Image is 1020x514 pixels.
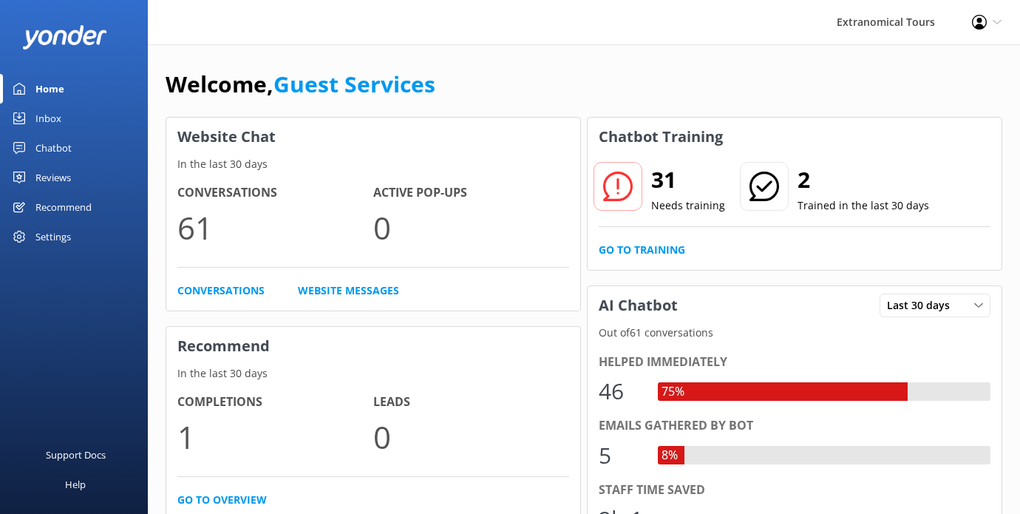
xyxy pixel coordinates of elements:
p: Needs training [651,197,725,214]
span: Last 30 days [887,297,959,314]
h3: AI Chatbot [588,286,689,325]
h3: Chatbot Training [588,118,734,156]
div: Recommend [35,192,92,222]
div: Emails gathered by bot [599,416,990,436]
div: 75% [658,382,688,402]
p: 61 [177,203,373,252]
div: Support Docs [46,440,106,470]
p: Trained in the last 30 days [798,197,929,214]
p: Out of 61 conversations [588,325,1002,341]
h4: Leads [373,393,569,412]
div: Inbox [35,104,61,133]
h2: 31 [651,162,725,197]
h1: Welcome, [166,67,435,102]
div: 46 [599,373,643,409]
div: Home [35,74,64,104]
div: Chatbot [35,133,72,163]
p: In the last 30 days [166,156,580,172]
div: 5 [599,438,643,473]
div: Staff time saved [599,481,990,500]
h4: Conversations [177,183,373,203]
a: Go to overview [177,492,267,508]
div: Reviews [35,163,71,192]
div: 8% [658,446,681,465]
img: yonder-white-logo.png [22,25,107,50]
div: Helped immediately [599,353,990,372]
div: Help [65,470,86,499]
h4: Active Pop-ups [373,183,569,203]
p: 0 [373,203,569,252]
p: 0 [373,412,569,461]
a: Website Messages [298,283,399,299]
h3: Recommend [166,327,580,365]
p: 1 [177,412,373,461]
a: Go to Training [599,242,685,258]
h2: 2 [798,162,929,197]
a: Guest Services [273,69,435,99]
h4: Completions [177,393,373,412]
div: Settings [35,222,71,251]
h3: Website Chat [166,118,580,156]
p: In the last 30 days [166,365,580,382]
a: Conversations [177,283,265,299]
